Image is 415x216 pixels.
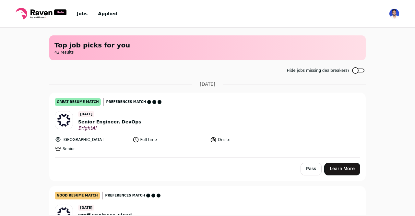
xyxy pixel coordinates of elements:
span: 42 results [54,50,361,55]
span: Preferences match [105,192,145,199]
a: Learn More [324,163,360,175]
li: Onsite [210,136,284,143]
a: Jobs [77,11,88,16]
div: good resume match [55,192,100,199]
a: Applied [98,11,117,16]
span: Hide jobs missing dealbreakers? [287,68,350,73]
div: great resume match [55,98,101,106]
li: Full time [133,136,207,143]
button: Pass [301,163,322,175]
span: Preferences match [106,99,146,105]
button: Open dropdown [389,8,399,19]
span: BrightAI [78,125,141,131]
li: [GEOGRAPHIC_DATA] [55,136,129,143]
span: Senior Engineer, DevOps [78,119,141,125]
span: [DATE] [78,111,94,117]
span: [DATE] [78,205,94,211]
img: 16329026-medium_jpg [389,8,399,19]
img: 80c33f365f7e11466a05ce9d253c7b8bdd020b8284a4dd0e22b4d4ff37d9fabd.jpg [55,111,73,129]
span: [DATE] [200,81,215,87]
a: great resume match Preferences match [DATE] Senior Engineer, DevOps BrightAI [GEOGRAPHIC_DATA] Fu... [50,93,365,157]
li: Senior [55,146,129,152]
h1: Top job picks for you [54,41,361,50]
